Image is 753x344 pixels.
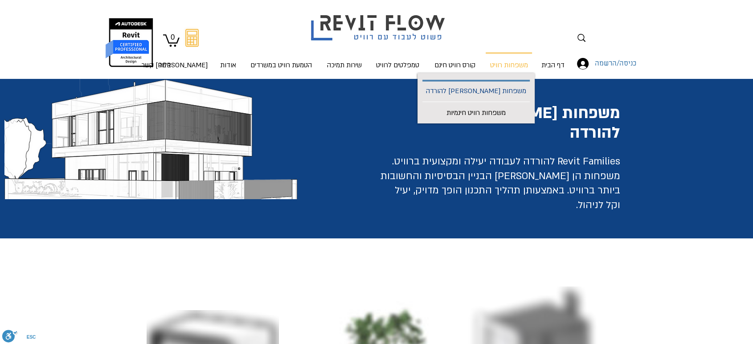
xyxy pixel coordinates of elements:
p: קורס רוויט חינם [431,53,479,78]
a: משפחות [PERSON_NAME] להורדה [420,80,532,102]
p: דף הבית [538,53,568,78]
p: בלוג [156,53,175,78]
a: טמפלטים לרוויט [369,52,426,70]
span: Revit Families להורדה לעבודה יעילה ומקצועית ברוויט. [392,155,620,168]
span: כניסה/הרשמה [592,58,639,70]
p: אודות [217,53,240,78]
p: שירות תמיכה [323,53,365,78]
p: משפחות רוויט חינמיות [443,102,509,123]
a: [PERSON_NAME] קשר [177,52,214,70]
p: משפחות רוויט [487,54,532,78]
p: הטמעת רוויט במשרדים [247,53,315,78]
a: עגלה עם 0 פריטים [163,33,180,47]
p: טמפלטים לרוויט [372,53,423,78]
p: [PERSON_NAME] קשר [138,53,211,78]
a: קורס רוויט חינם [426,52,483,70]
a: שירות תמיכה [319,52,369,70]
a: בלוג [153,52,177,70]
a: משפחות רוויט [483,52,535,70]
a: משפחות רוויט חינמיות [420,102,532,123]
p: משפחות [PERSON_NAME] להורדה [422,82,530,102]
a: הטמעת רוויט במשרדים [242,52,319,70]
span: משפחות הן [PERSON_NAME] הבניין הבסיסיות והחשובות ביותר ברוויט. באמצעותן תהליך התכנון הופך מדויק, ... [381,169,620,212]
a: אודות [214,52,242,70]
nav: אתר [148,52,571,70]
img: autodesk certified professional in revit for architectural design יונתן אלדד [105,18,154,67]
a: דף הבית [535,52,571,70]
svg: מחשבון מעבר מאוטוקאד לרוויט [185,29,199,47]
img: שרטוט רוויט יונתן אלדד [4,79,297,199]
img: Revit flow logo פשוט לעבוד עם רוויט [302,1,456,43]
text: 0 [171,33,175,41]
button: כניסה/הרשמה [571,55,611,72]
